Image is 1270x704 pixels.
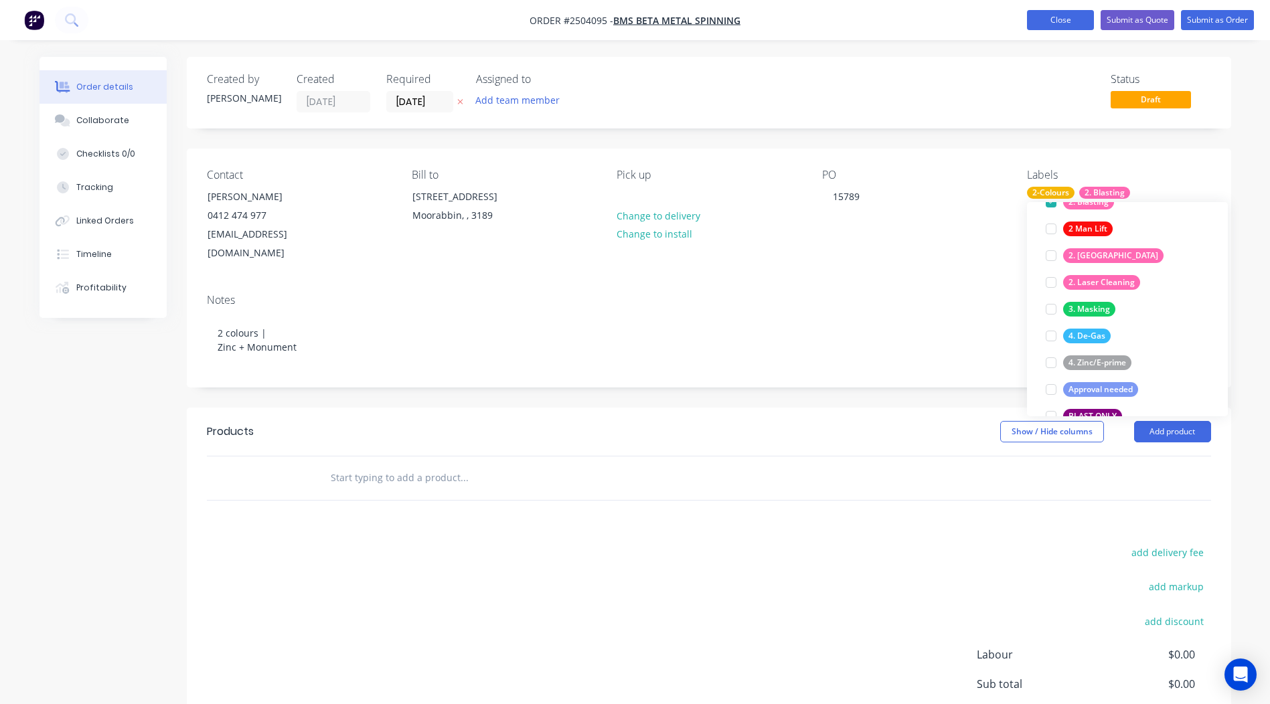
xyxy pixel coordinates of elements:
[76,181,113,193] div: Tracking
[977,646,1096,663] span: Labour
[1063,275,1140,290] div: 2. Laser Cleaning
[207,91,281,105] div: [PERSON_NAME]
[1040,246,1169,265] button: 2. [GEOGRAPHIC_DATA]
[39,271,167,304] button: Profitability
[1224,658,1257,691] div: Open Intercom Messenger
[1027,187,1075,199] div: 2-Colours
[39,104,167,137] button: Collaborate
[530,14,613,27] span: Order #2504095 -
[1138,612,1211,630] button: add discount
[476,91,567,109] button: Add team member
[39,70,167,104] button: Order details
[39,137,167,171] button: Checklists 0/0
[1063,195,1114,209] div: 2. Blasting
[609,225,699,243] button: Change to install
[1101,10,1174,30] button: Submit as Quote
[1063,302,1115,317] div: 3. Masking
[1063,222,1113,236] div: 2 Man Lift
[76,148,135,160] div: Checklists 0/0
[196,187,330,263] div: [PERSON_NAME]0412 474 977[EMAIL_ADDRESS][DOMAIN_NAME]
[39,204,167,238] button: Linked Orders
[476,73,610,86] div: Assigned to
[468,91,566,109] button: Add team member
[76,81,133,93] div: Order details
[1040,407,1127,426] button: BLAST ONLY
[208,225,319,262] div: [EMAIL_ADDRESS][DOMAIN_NAME]
[39,238,167,271] button: Timeline
[24,10,44,30] img: Factory
[1040,300,1121,319] button: 3. Masking
[330,464,598,491] input: Start typing to add a product...
[1027,169,1210,181] div: Labels
[208,187,319,206] div: [PERSON_NAME]
[1125,543,1211,561] button: add delivery fee
[1040,380,1143,399] button: Approval needed
[822,169,1006,181] div: PO
[76,282,127,294] div: Profitability
[208,206,319,225] div: 0412 474 977
[1063,329,1111,343] div: 4. De-Gas
[207,424,254,440] div: Products
[609,206,707,224] button: Change to delivery
[1063,409,1122,424] div: BLAST ONLY
[1040,273,1145,292] button: 2. Laser Cleaning
[977,676,1096,692] span: Sub total
[1040,193,1119,211] button: 2. Blasting
[1063,355,1131,370] div: 4. Zinc/E-prime
[1142,578,1211,596] button: add markup
[412,206,524,225] div: Moorabbin, , 3189
[1095,646,1194,663] span: $0.00
[207,313,1211,367] div: 2 colours | Zinc + Monument
[617,169,800,181] div: Pick up
[401,187,535,230] div: [STREET_ADDRESS]Moorabbin, , 3189
[613,14,740,27] a: BMS Beta Metal Spinning
[1079,187,1130,199] div: 2. Blasting
[39,171,167,204] button: Tracking
[1111,91,1191,108] span: Draft
[1000,421,1104,442] button: Show / Hide columns
[76,215,134,227] div: Linked Orders
[386,73,460,86] div: Required
[1040,327,1116,345] button: 4. De-Gas
[1063,248,1164,263] div: 2. [GEOGRAPHIC_DATA]
[822,187,870,206] div: 15789
[1095,676,1194,692] span: $0.00
[412,169,595,181] div: Bill to
[412,187,524,206] div: [STREET_ADDRESS]
[76,248,112,260] div: Timeline
[1181,10,1254,30] button: Submit as Order
[297,73,370,86] div: Created
[1027,10,1094,30] button: Close
[1111,73,1211,86] div: Status
[76,114,129,126] div: Collaborate
[207,294,1211,306] div: Notes
[1040,353,1137,372] button: 4. Zinc/E-prime
[207,73,281,86] div: Created by
[207,169,390,181] div: Contact
[1040,219,1118,238] button: 2 Man Lift
[1134,421,1211,442] button: Add product
[1063,382,1138,397] div: Approval needed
